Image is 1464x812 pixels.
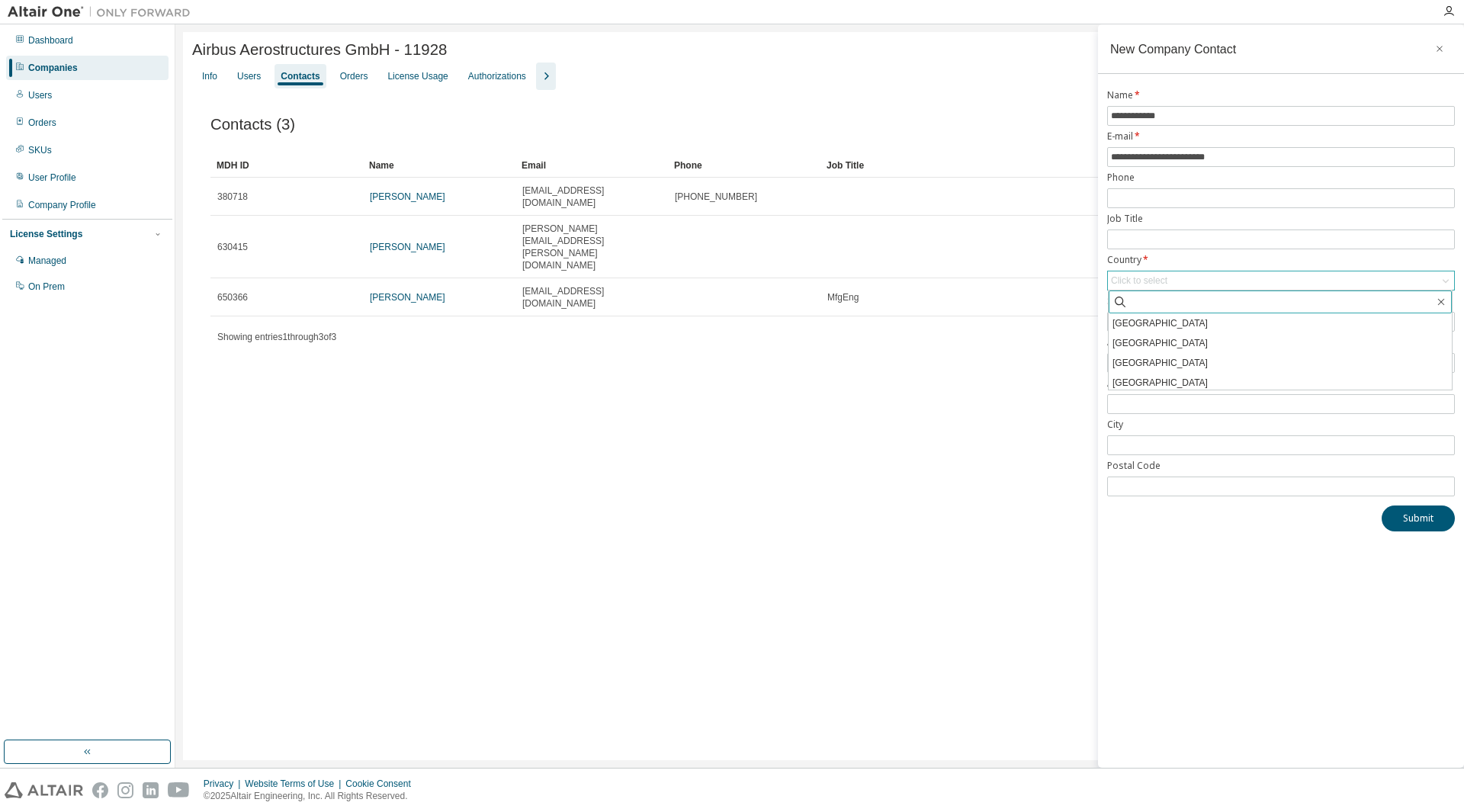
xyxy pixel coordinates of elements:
[1108,271,1454,290] div: Click to select
[92,782,108,798] img: facebook.svg
[1382,505,1455,531] button: Submit
[28,62,78,74] div: Companies
[522,285,661,310] span: [EMAIL_ADDRESS][DOMAIN_NAME]
[370,191,445,202] a: [PERSON_NAME]
[522,153,662,178] div: Email
[28,34,73,47] div: Dashboard
[28,199,96,211] div: Company Profile
[245,778,345,790] div: Website Terms of Use
[210,116,295,133] span: Contacts (3)
[1107,419,1455,431] label: City
[522,223,661,271] span: [PERSON_NAME][EMAIL_ADDRESS][PERSON_NAME][DOMAIN_NAME]
[1107,89,1455,101] label: Name
[281,70,319,82] div: Contacts
[674,153,814,178] div: Phone
[1107,172,1455,184] label: Phone
[345,778,419,790] div: Cookie Consent
[217,153,357,178] div: MDH ID
[8,5,198,20] img: Altair One
[675,191,757,203] span: [PHONE_NUMBER]
[1107,130,1455,143] label: E-mail
[192,41,447,59] span: Airbus Aerostructures GmbH - 11928
[1107,377,1455,390] label: Address Line 2
[387,70,448,82] div: License Usage
[143,782,159,798] img: linkedin.svg
[10,228,82,240] div: License Settings
[217,191,248,203] span: 380718
[168,782,190,798] img: youtube.svg
[217,291,248,303] span: 650366
[117,782,133,798] img: instagram.svg
[522,185,661,209] span: [EMAIL_ADDRESS][DOMAIN_NAME]
[28,144,52,156] div: SKUs
[1109,333,1452,353] li: [GEOGRAPHIC_DATA]
[28,281,65,293] div: On Prem
[370,292,445,303] a: [PERSON_NAME]
[1110,43,1236,55] div: New Company Contact
[1109,373,1452,393] li: [GEOGRAPHIC_DATA]
[28,255,66,267] div: Managed
[217,332,336,342] span: Showing entries 1 through 3 of 3
[1107,254,1455,266] label: Country
[1107,295,1455,307] label: State/Province
[217,241,248,253] span: 630415
[369,153,509,178] div: Name
[827,291,859,303] span: MfgEng
[28,117,56,129] div: Orders
[204,790,420,803] p: © 2025 Altair Engineering, Inc. All Rights Reserved.
[204,778,245,790] div: Privacy
[202,70,217,82] div: Info
[1107,460,1455,472] label: Postal Code
[1107,213,1455,225] label: Job Title
[370,242,445,252] a: [PERSON_NAME]
[237,70,261,82] div: Users
[827,153,1362,178] div: Job Title
[468,70,526,82] div: Authorizations
[340,70,368,82] div: Orders
[28,172,76,184] div: User Profile
[1107,336,1455,348] label: Address Line 1
[28,89,52,101] div: Users
[1109,353,1452,373] li: [GEOGRAPHIC_DATA]
[5,782,83,798] img: altair_logo.svg
[1111,274,1167,287] div: Click to select
[1109,313,1452,333] li: [GEOGRAPHIC_DATA]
